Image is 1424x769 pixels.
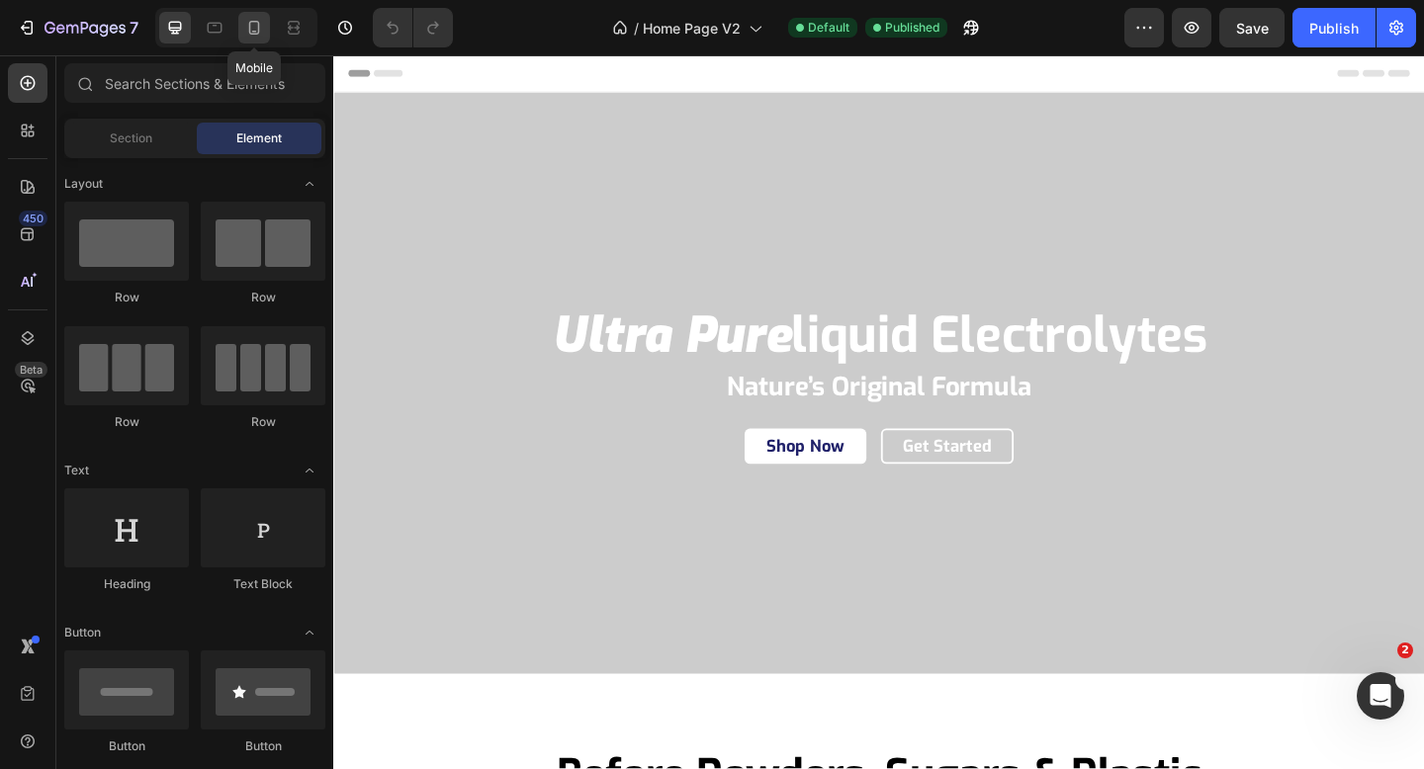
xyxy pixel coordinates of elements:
span: Default [808,19,849,37]
div: Text Block [201,575,325,593]
span: / [634,18,639,39]
span: Published [885,19,939,37]
div: 450 [19,211,47,226]
div: Publish [1309,18,1359,39]
span: 2 [1397,642,1413,658]
div: Row [201,413,325,431]
strong: liquid electrolytes [498,270,950,341]
span: Button [64,624,101,641]
p: 7 [130,16,138,40]
div: Button [64,737,189,755]
span: Element [236,129,282,147]
a: Get Started [595,406,740,445]
div: Undo/Redo [373,8,453,47]
div: Heading [64,575,189,593]
p: Shop Now [471,414,556,437]
iframe: Design area [333,55,1424,769]
span: Text [64,462,89,479]
a: Shop Now [447,406,579,445]
p: Nature’s Original Formula [2,344,1185,380]
span: Layout [64,175,103,193]
div: Button [201,737,325,755]
span: Toggle open [294,617,325,648]
input: Search Sections & Elements [64,63,325,103]
div: Beta [15,362,47,378]
button: Publish [1292,8,1376,47]
p: Get Started [619,414,716,437]
div: Row [64,289,189,306]
span: Save [1236,20,1269,37]
button: Save [1219,8,1285,47]
iframe: Intercom live chat [1357,672,1404,720]
div: Row [64,413,189,431]
span: Section [110,129,152,147]
button: 7 [8,8,147,47]
span: Home Page V2 [643,18,741,39]
div: Row [201,289,325,306]
span: Toggle open [294,168,325,200]
span: Toggle open [294,455,325,486]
